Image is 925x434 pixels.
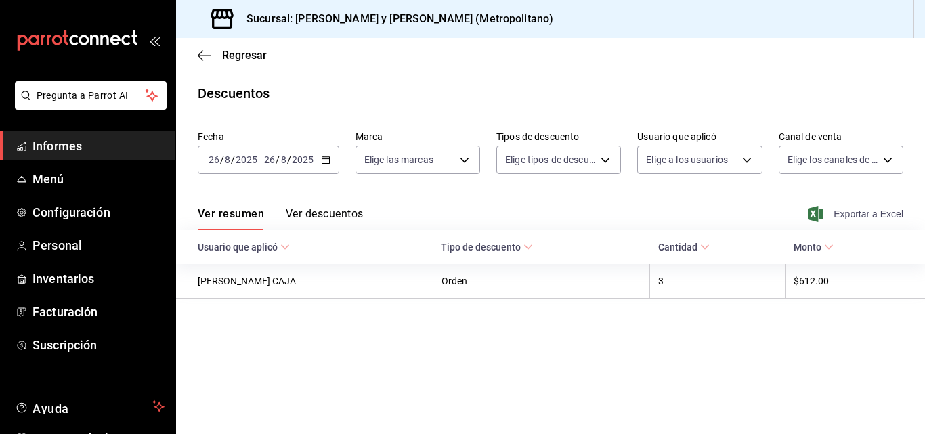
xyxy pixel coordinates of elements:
button: abrir_cajón_menú [149,35,160,46]
font: Cantidad [658,242,697,253]
span: Cantidad [658,241,710,253]
font: Suscripción [33,338,97,352]
font: $612.00 [794,276,829,287]
font: Elige las marcas [364,154,433,165]
font: Descuentos [198,85,270,102]
font: / [287,154,291,165]
font: Marca [356,131,383,142]
font: Usuario que aplicó [198,242,278,253]
font: Ver descuentos [286,207,363,220]
input: ---- [291,154,314,165]
button: Pregunta a Parrot AI [15,81,167,110]
font: Sucursal: [PERSON_NAME] y [PERSON_NAME] (Metropolitano) [246,12,553,25]
font: Inventarios [33,272,94,286]
button: Exportar a Excel [811,206,903,222]
font: Pregunta a Parrot AI [37,90,129,101]
a: Pregunta a Parrot AI [9,98,167,112]
font: Elige a los usuarios [646,154,728,165]
div: pestañas de navegación [198,207,363,230]
font: Canal de venta [779,131,842,142]
font: Elige tipos de descuento [505,154,608,165]
input: -- [208,154,220,165]
font: Tipo de descuento [441,242,521,253]
span: Tipo de descuento [441,241,533,253]
button: Regresar [198,49,267,62]
font: Personal [33,238,82,253]
font: / [276,154,280,165]
font: Informes [33,139,82,153]
font: Fecha [198,131,224,142]
input: -- [224,154,231,165]
font: 3 [658,276,664,287]
span: Monto [794,241,834,253]
font: Ver resumen [198,207,264,220]
font: Orden [442,276,467,287]
font: Monto [794,242,821,253]
font: Menú [33,172,64,186]
font: Regresar [222,49,267,62]
input: -- [280,154,287,165]
span: Usuario que aplicó [198,241,290,253]
input: -- [263,154,276,165]
font: Configuración [33,205,110,219]
font: [PERSON_NAME] CAJA [198,276,296,287]
font: Exportar a Excel [834,209,903,219]
input: ---- [235,154,258,165]
font: Tipos de descuento [496,131,579,142]
font: / [220,154,224,165]
font: Ayuda [33,402,69,416]
font: Facturación [33,305,98,319]
font: Elige los canales de venta [788,154,896,165]
font: - [259,154,262,165]
font: Usuario que aplicó [637,131,716,142]
font: / [231,154,235,165]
